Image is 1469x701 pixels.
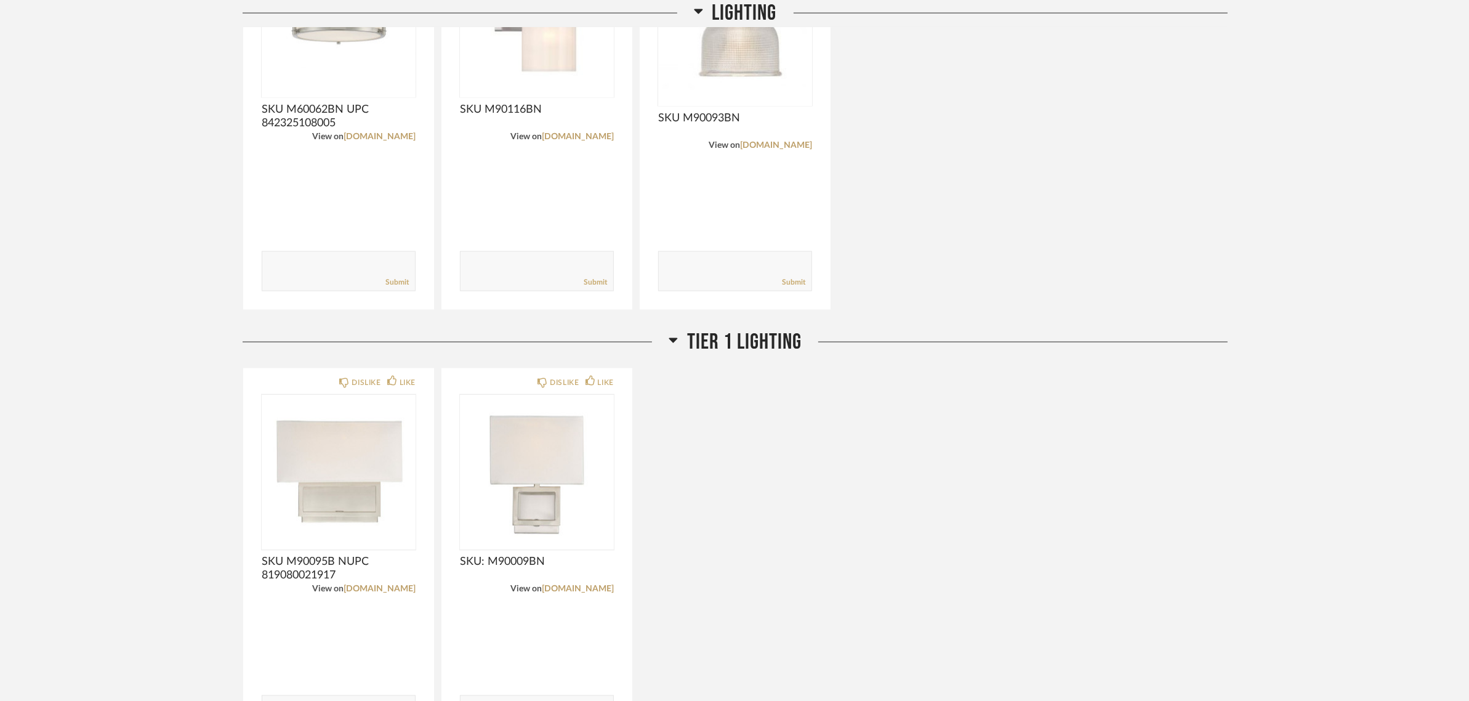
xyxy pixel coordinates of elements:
span: SKU M90093BN [658,111,812,125]
span: SKU M90116BN [460,103,614,116]
a: [DOMAIN_NAME] [344,132,416,141]
a: Submit [782,277,805,288]
a: Submit [385,277,409,288]
span: View on [312,132,344,141]
a: [DOMAIN_NAME] [542,585,614,594]
span: View on [312,585,344,594]
div: LIKE [598,376,614,389]
a: Submit [584,277,607,288]
img: undefined [262,395,416,549]
div: DISLIKE [352,376,380,389]
span: View on [709,141,740,150]
span: SKU M60062BN UPC 842325108005 [262,103,416,130]
a: [DOMAIN_NAME] [542,132,614,141]
span: View on [510,585,542,594]
span: Tier 1 Lighting [687,329,802,355]
a: [DOMAIN_NAME] [344,585,416,594]
span: SKU M90095B NUPC 819080021917 [262,556,416,583]
span: SKU: M90009BN [460,556,614,569]
span: View on [510,132,542,141]
a: [DOMAIN_NAME] [740,141,812,150]
div: LIKE [400,376,416,389]
div: DISLIKE [550,376,579,389]
img: undefined [460,395,614,549]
